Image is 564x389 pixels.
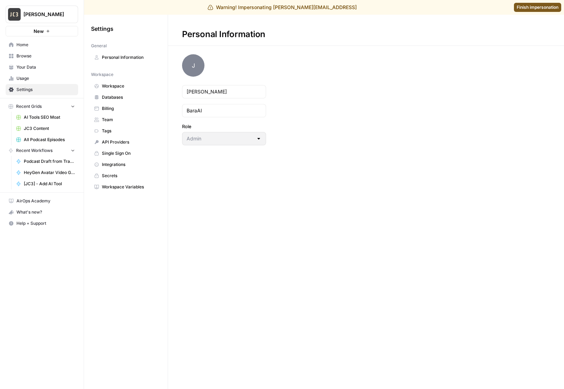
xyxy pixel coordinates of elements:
[91,71,113,78] span: Workspace
[102,83,158,89] span: Workspace
[102,128,158,134] span: Tags
[6,218,78,229] button: Help + Support
[514,3,561,12] a: Finish impersonation
[168,29,279,40] div: Personal Information
[13,167,78,178] a: HeyGen Avatar Video Generation
[13,156,78,167] a: Podcast Draft from Transcript
[102,161,158,168] span: Integrations
[102,173,158,179] span: Secrets
[91,170,161,181] a: Secrets
[16,42,75,48] span: Home
[91,103,161,114] a: Billing
[6,39,78,50] a: Home
[8,8,21,21] img: Jim Carter Logo
[16,198,75,204] span: AirOps Academy
[102,184,158,190] span: Workspace Variables
[517,4,558,11] span: Finish impersonation
[91,159,161,170] a: Integrations
[182,54,204,77] span: J
[16,75,75,82] span: Usage
[91,114,161,125] a: Team
[91,81,161,92] a: Workspace
[13,178,78,189] a: [JC3] - Add AI Tool
[182,123,266,130] label: Role
[91,181,161,193] a: Workspace Variables
[6,50,78,62] a: Browse
[16,64,75,70] span: Your Data
[24,158,75,165] span: Podcast Draft from Transcript
[102,105,158,112] span: Billing
[6,195,78,207] a: AirOps Academy
[6,73,78,84] a: Usage
[102,54,158,61] span: Personal Information
[6,101,78,112] button: Recent Grids
[6,26,78,36] button: New
[13,123,78,134] a: JC3 Content
[91,52,161,63] a: Personal Information
[91,43,107,49] span: General
[16,86,75,93] span: Settings
[34,28,44,35] span: New
[16,103,42,110] span: Recent Grids
[24,181,75,187] span: [JC3] - Add AI Tool
[102,139,158,145] span: API Providers
[91,92,161,103] a: Databases
[6,84,78,95] a: Settings
[13,112,78,123] a: AI Tools SEO Moat
[16,147,53,154] span: Recent Workflows
[102,117,158,123] span: Team
[91,25,113,33] span: Settings
[16,53,75,59] span: Browse
[6,207,78,217] div: What's new?
[91,148,161,159] a: Single Sign On
[6,62,78,73] a: Your Data
[16,220,75,227] span: Help + Support
[24,137,75,143] span: All Podcast Episodes
[6,145,78,156] button: Recent Workflows
[91,125,161,137] a: Tags
[24,125,75,132] span: JC3 Content
[24,169,75,176] span: HeyGen Avatar Video Generation
[102,94,158,100] span: Databases
[6,207,78,218] button: What's new?
[23,11,66,18] span: [PERSON_NAME]
[91,137,161,148] a: API Providers
[24,114,75,120] span: AI Tools SEO Moat
[13,134,78,145] a: All Podcast Episodes
[208,4,357,11] div: Warning! Impersonating [PERSON_NAME][EMAIL_ADDRESS]
[102,150,158,157] span: Single Sign On
[6,6,78,23] button: Workspace: Jim Carter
